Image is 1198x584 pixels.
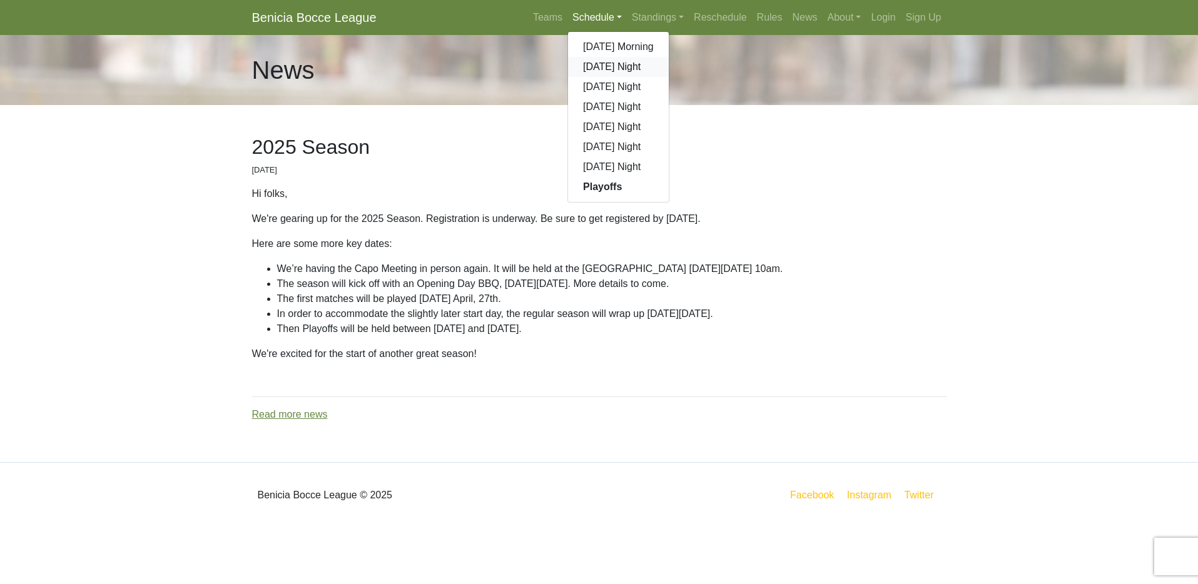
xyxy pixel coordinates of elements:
p: Here are some more key dates: [252,236,947,251]
a: [DATE] Night [568,137,669,157]
div: Schedule [567,31,669,203]
li: The season will kick off with an Opening Day BBQ, [DATE][DATE]. More details to come. [277,276,947,291]
a: Rules [752,5,788,30]
li: In order to accommodate the slightly later start day, the regular season will wrap up [DATE][DATE]. [277,306,947,321]
a: Twitter [901,487,943,503]
h1: News [252,55,315,85]
p: Hi folks, [252,186,947,201]
li: The first matches will be played [DATE] April, 27th. [277,291,947,306]
a: Standings [627,5,689,30]
a: Playoffs [568,177,669,197]
li: We’re having the Capo Meeting in person again. It will be held at the [GEOGRAPHIC_DATA] [DATE][DA... [277,261,947,276]
a: Facebook [788,487,836,503]
a: [DATE] Night [568,157,669,177]
a: Sign Up [901,5,947,30]
a: Login [866,5,900,30]
a: [DATE] Night [568,57,669,77]
strong: Playoffs [583,181,622,192]
a: [DATE] Night [568,77,669,97]
a: [DATE] Morning [568,37,669,57]
a: Read more news [252,409,328,420]
a: Instagram [845,487,894,503]
p: We're gearing up for the 2025 Season. Registration is underway. Be sure to get registered by [DATE]. [252,211,947,226]
a: [DATE] Night [568,97,669,117]
li: Then Playoffs will be held between [DATE] and [DATE]. [277,321,947,336]
a: Reschedule [689,5,752,30]
a: News [788,5,823,30]
p: [DATE] [252,164,947,176]
h2: 2025 Season [252,135,947,159]
a: Schedule [567,5,627,30]
a: About [823,5,866,30]
a: [DATE] Night [568,117,669,137]
div: Benicia Bocce League © 2025 [243,473,599,518]
a: Teams [528,5,567,30]
a: Benicia Bocce League [252,5,377,30]
p: We're excited for the start of another great season! [252,346,947,361]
